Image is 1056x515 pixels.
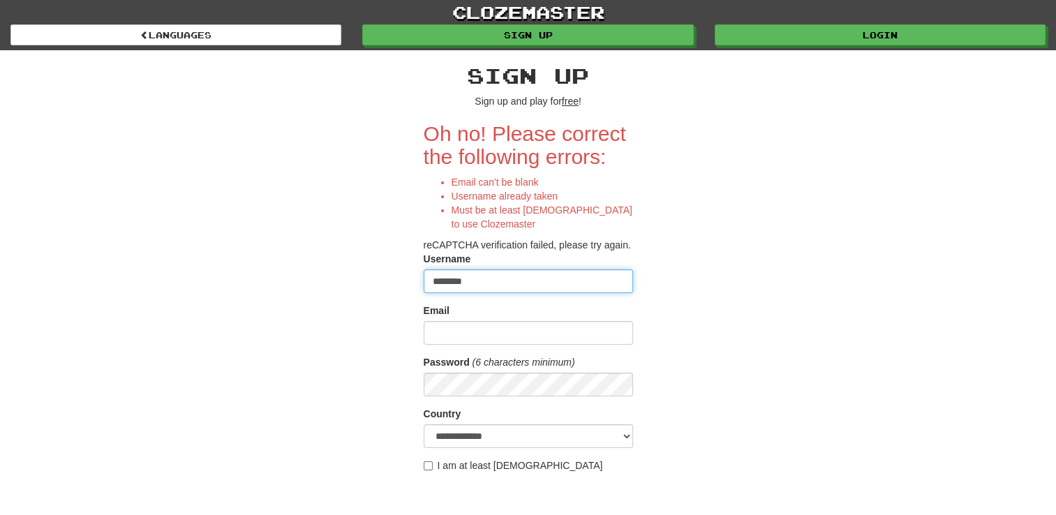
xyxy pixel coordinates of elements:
[424,355,470,369] label: Password
[424,122,633,168] h2: Oh no! Please correct the following errors:
[562,96,579,107] u: free
[10,24,341,45] a: Languages
[452,175,633,189] li: Email can't be blank
[362,24,693,45] a: Sign up
[424,94,633,108] p: Sign up and play for !
[424,407,461,421] label: Country
[715,24,1046,45] a: Login
[452,203,633,231] li: Must be at least [DEMOGRAPHIC_DATA] to use Clozemaster
[424,304,449,318] label: Email
[424,458,603,472] label: I am at least [DEMOGRAPHIC_DATA]
[424,252,471,266] label: Username
[473,357,575,368] em: (6 characters minimum)
[452,189,633,203] li: Username already taken
[424,461,433,470] input: I am at least [DEMOGRAPHIC_DATA]
[424,64,633,87] h2: Sign up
